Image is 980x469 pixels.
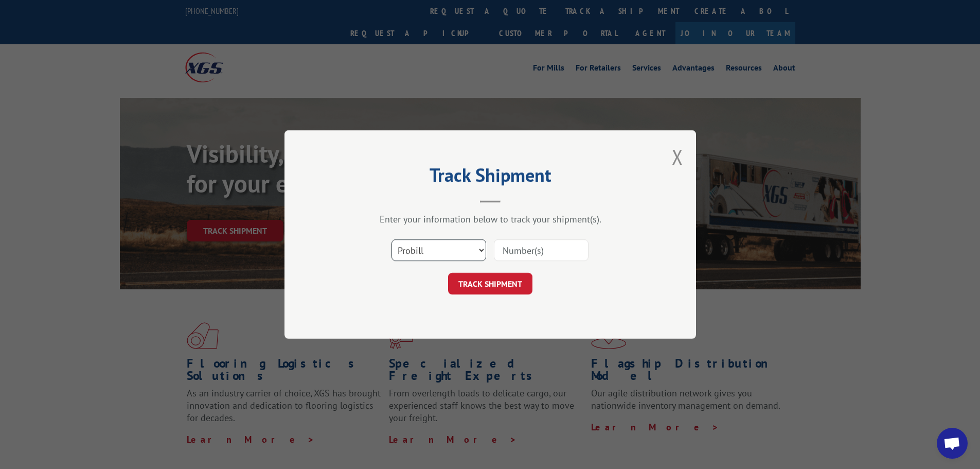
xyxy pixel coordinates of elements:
div: Enter your information below to track your shipment(s). [336,213,645,225]
input: Number(s) [494,239,589,261]
button: TRACK SHIPMENT [448,273,532,294]
button: Close modal [672,143,683,170]
h2: Track Shipment [336,168,645,187]
div: Open chat [937,428,968,459]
